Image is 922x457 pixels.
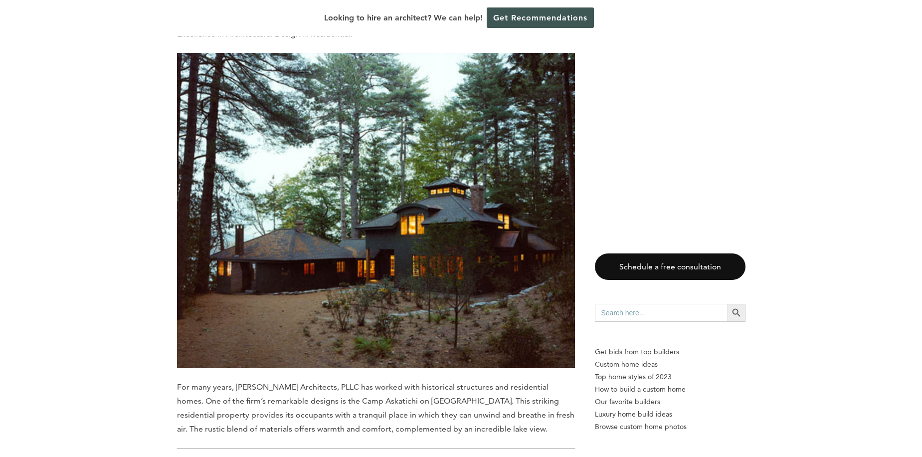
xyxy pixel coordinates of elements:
[595,346,745,358] p: Get bids from top builders
[595,396,745,408] a: Our favorite builders
[487,7,594,28] a: Get Recommendations
[595,371,745,383] a: Top home styles of 2023
[595,358,745,371] a: Custom home ideas
[595,421,745,433] a: Browse custom home photos
[595,408,745,421] a: Luxury home build ideas
[595,253,745,280] a: Schedule a free consultation
[595,383,745,396] a: How to build a custom home
[177,382,574,434] span: For many years, [PERSON_NAME] Architects, PLLC has worked with historical structures and resident...
[731,385,910,445] iframe: Drift Widget Chat Controller
[731,307,742,318] svg: Search
[595,304,728,322] input: Search here...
